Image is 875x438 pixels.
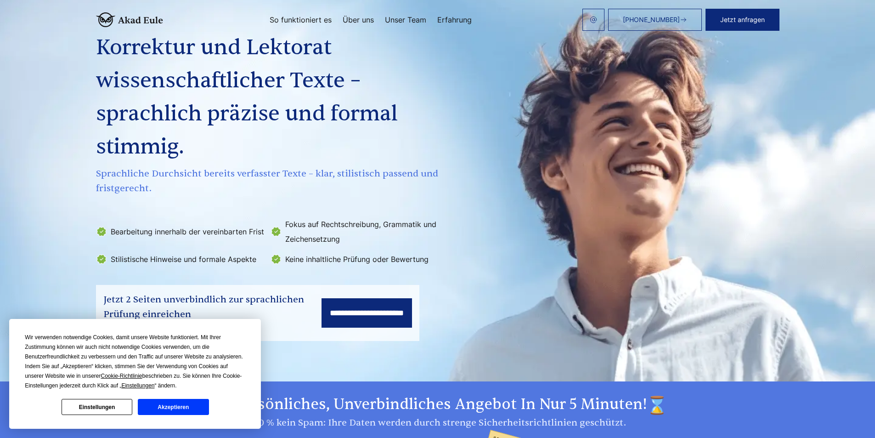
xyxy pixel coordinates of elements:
li: Keine inhaltliche Prüfung oder Bewertung [271,252,440,267]
span: [PHONE_NUMBER] [623,16,680,23]
a: Erfahrung [437,16,472,23]
button: Akzeptieren [138,399,209,415]
img: email [590,16,597,23]
div: Jetzt 2 Seiten unverbindlich zur sprachlichen Prüfung einreichen [103,292,322,322]
li: Bearbeitung innerhalb der vereinbarten Frist [96,217,265,246]
div: Wir verwenden notwendige Cookies, damit unsere Website funktioniert. Mit Ihrer Zustimmung können ... [25,333,245,391]
div: Cookie Consent Prompt [9,319,261,429]
img: time [647,395,667,415]
button: Einstellungen [62,399,132,415]
a: Unser Team [385,16,426,23]
div: 100 % kein Spam: Ihre Daten werden durch strenge Sicherheitsrichtlinien geschützt. [96,415,779,430]
img: logo [96,12,163,27]
h2: Ihr persönliches, unverbindliches Angebot in nur 5 Minuten! [96,395,779,415]
a: Über uns [343,16,374,23]
span: Einstellungen [121,382,154,389]
li: Stilistische Hinweise und formale Aspekte [96,252,265,267]
span: Cookie-Richtlinie [101,373,142,379]
a: So funktioniert es [270,16,332,23]
li: Fokus auf Rechtschreibung, Grammatik und Zeichensetzung [271,217,440,246]
span: Sprachliche Durchsicht bereits verfasster Texte – klar, stilistisch passend und fristgerecht. [96,166,441,196]
button: Jetzt anfragen [706,9,779,31]
h1: Korrektur und Lektorat wissenschaftlicher Texte – sprachlich präzise und formal stimmig. [96,31,441,164]
a: [PHONE_NUMBER] [608,9,702,31]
